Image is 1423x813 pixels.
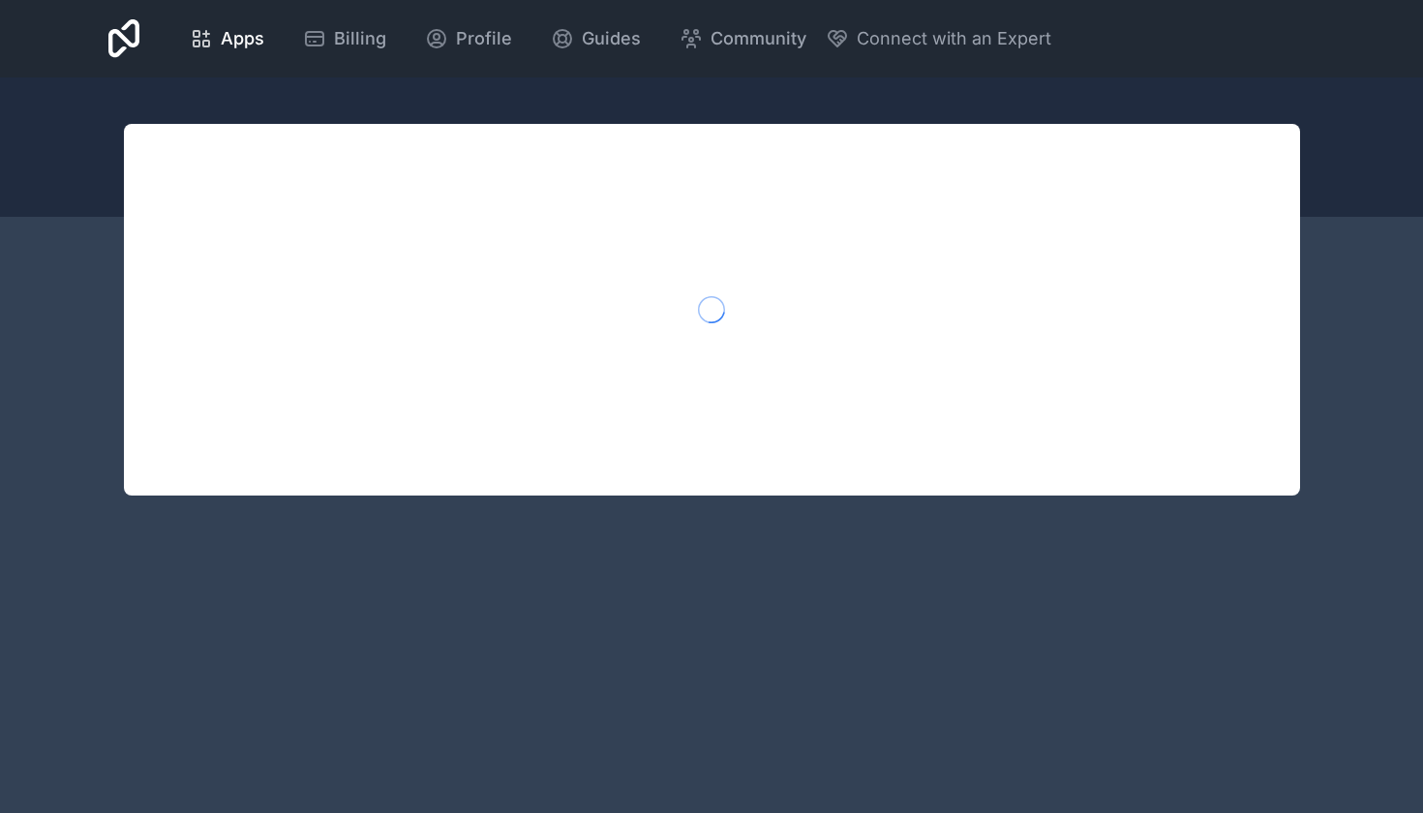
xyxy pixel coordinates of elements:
span: Guides [582,25,641,52]
span: Connect with an Expert [857,25,1051,52]
span: Billing [334,25,386,52]
span: Profile [456,25,512,52]
span: Apps [221,25,264,52]
a: Community [664,17,822,60]
a: Billing [288,17,402,60]
a: Guides [535,17,656,60]
span: Community [711,25,806,52]
a: Profile [409,17,528,60]
a: Apps [174,17,280,60]
button: Connect with an Expert [826,25,1051,52]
